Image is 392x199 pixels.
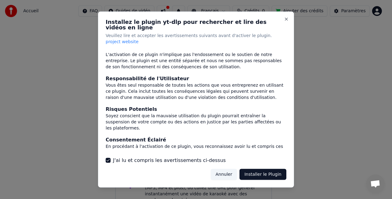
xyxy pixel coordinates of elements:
div: Vous êtes seul responsable de toutes les actions que vous entreprenez en utilisant ce plugin. Cel... [106,82,286,100]
p: Veuillez lire et accepter les avertissements suivants avant d'activer le plugin. [106,33,286,45]
div: En procédant à l'activation de ce plugin, vous reconnaissez avoir lu et compris ces avertissement... [106,143,286,156]
span: project website [106,39,138,44]
div: Soyez conscient que la mauvaise utilisation du plugin pourrait entraîner la suspension de votre c... [106,113,286,131]
div: Consentement Éclairé [106,136,286,143]
div: Responsabilité de l'Utilisateur [106,75,286,82]
div: Risques Potentiels [106,105,286,113]
h2: Installez le plugin yt-dlp pour rechercher et lire des vidéos en ligne [106,19,286,30]
button: Installer le Plugin [239,169,286,180]
label: J'ai lu et compris les avertissements ci-dessus [113,156,226,164]
button: Annuler [211,169,237,180]
div: L'activation de ce plugin n'implique pas l'endossement ou le soutien de notre entreprise. Le plug... [106,51,286,70]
